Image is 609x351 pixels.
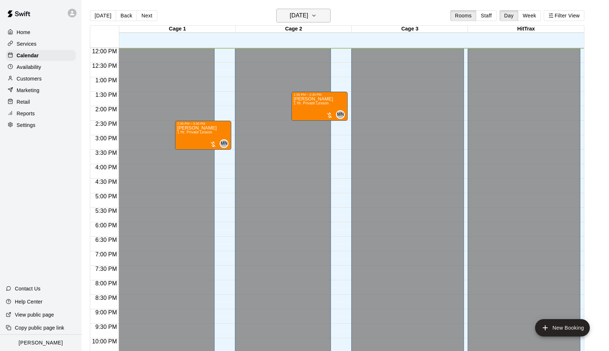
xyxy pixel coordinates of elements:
[6,62,76,73] a: Availability
[94,295,119,301] span: 8:30 PM
[518,10,541,21] button: Week
[94,266,119,272] span: 7:30 PM
[223,139,228,148] span: Mike Nolan
[294,101,329,105] span: 1 Hr. Private Lesson
[290,11,308,21] h6: [DATE]
[15,298,42,305] p: Help Center
[94,92,119,98] span: 1:30 PM
[220,139,228,148] div: Mike Nolan
[94,208,119,214] span: 5:30 PM
[544,10,584,21] button: Filter View
[6,96,76,107] a: Retail
[15,285,41,292] p: Contact Us
[177,122,229,125] div: 2:30 PM – 3:30 PM
[339,110,345,119] span: Mike Nolan
[116,10,137,21] button: Back
[94,251,119,257] span: 7:00 PM
[94,237,119,243] span: 6:30 PM
[94,222,119,228] span: 6:00 PM
[94,164,119,170] span: 4:00 PM
[17,98,30,106] p: Retail
[137,10,157,21] button: Next
[221,140,228,147] span: MN
[94,77,119,83] span: 1:00 PM
[90,63,119,69] span: 12:30 PM
[15,311,54,318] p: View public page
[500,10,518,21] button: Day
[6,27,76,38] a: Home
[94,121,119,127] span: 2:30 PM
[119,26,236,33] div: Cage 1
[90,10,116,21] button: [DATE]
[352,26,468,33] div: Cage 3
[94,135,119,141] span: 3:00 PM
[94,179,119,185] span: 4:30 PM
[294,93,345,96] div: 1:30 PM – 2:30 PM
[94,324,119,330] span: 9:30 PM
[476,10,497,21] button: Staff
[18,339,63,347] p: [PERSON_NAME]
[6,85,76,96] a: Marketing
[94,193,119,199] span: 5:00 PM
[291,92,348,121] div: 1:30 PM – 2:30 PM: 1 Hr. Private Lesson
[17,52,39,59] p: Calendar
[6,38,76,49] a: Services
[17,110,35,117] p: Reports
[336,110,345,119] div: Mike Nolan
[468,26,584,33] div: HitTrax
[17,75,42,82] p: Customers
[94,106,119,112] span: 2:00 PM
[6,50,76,61] a: Calendar
[175,121,231,150] div: 2:30 PM – 3:30 PM: 1 Hr. Private Lesson
[17,87,40,94] p: Marketing
[94,280,119,286] span: 8:00 PM
[276,9,331,22] button: [DATE]
[177,130,212,134] span: 1 Hr. Private Lesson
[90,48,119,54] span: 12:00 PM
[17,40,37,48] p: Services
[15,324,64,331] p: Copy public page link
[17,29,30,36] p: Home
[337,111,344,118] span: MN
[17,63,41,71] p: Availability
[6,120,76,131] a: Settings
[6,73,76,84] a: Customers
[450,10,476,21] button: Rooms
[94,150,119,156] span: 3:30 PM
[535,319,590,336] button: add
[94,309,119,315] span: 9:00 PM
[17,121,36,129] p: Settings
[6,108,76,119] a: Reports
[236,26,352,33] div: Cage 2
[90,338,119,344] span: 10:00 PM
